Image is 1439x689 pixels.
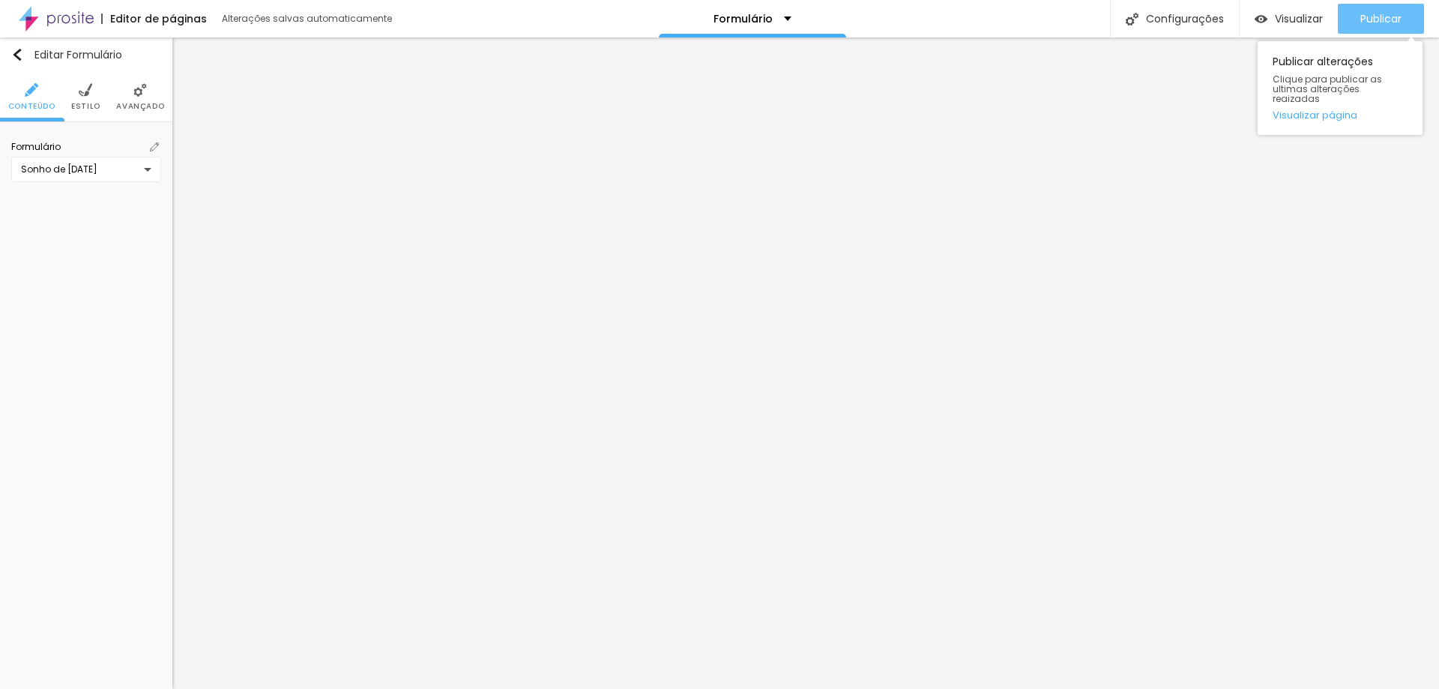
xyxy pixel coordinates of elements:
span: Conteúdo [8,103,55,110]
img: view-1.svg [1255,13,1267,25]
span: Estilo [71,103,100,110]
iframe: Editor [172,37,1439,689]
span: Visualizar [1275,13,1323,25]
p: Formulário [714,13,773,24]
img: Icone [79,83,92,97]
span: Publicar [1360,13,1402,25]
img: Icone [11,49,23,61]
img: Icone [150,142,159,151]
div: Editor de páginas [101,13,207,24]
div: Editar Formulário [11,49,122,61]
a: Visualizar página [1273,110,1408,120]
span: Formulário [11,141,161,153]
span: Clique para publicar as ultimas alterações reaizadas [1273,74,1408,104]
img: Icone [133,83,147,97]
div: Alterações salvas automaticamente [222,14,394,23]
img: Icone [25,83,38,97]
button: Visualizar [1240,4,1338,34]
div: Sonho de [DATE] [21,163,144,175]
div: Publicar alterações [1258,41,1423,135]
img: Icone [1126,13,1138,25]
button: Publicar [1338,4,1424,34]
span: Avançado [116,103,164,110]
